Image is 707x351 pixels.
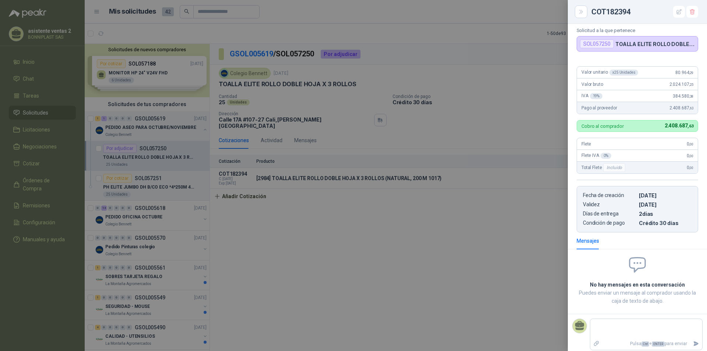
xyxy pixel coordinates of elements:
span: ,25 [689,83,693,87]
div: x 25 Unidades [609,70,638,76]
span: 0 [687,165,693,170]
span: IVA [581,93,602,99]
span: ,38 [689,94,693,98]
span: ENTER [652,341,665,347]
p: TOALLA ELITE ROLLO DOBLE HOJA X 3 ROLLOS [615,41,695,47]
p: [DATE] [639,192,692,199]
span: Ctrl [641,341,649,347]
h2: No hay mensajes en esta conversación [577,281,698,289]
div: COT182394 [591,6,698,18]
p: Solicitud a la que pertenece [577,28,698,33]
span: ,00 [689,142,693,146]
span: Valor bruto [581,82,603,87]
span: 2.024.107 [669,82,693,87]
p: Validez [583,201,636,208]
span: Total Flete [581,163,627,172]
div: 19 % [590,93,603,99]
button: Close [577,7,585,16]
span: ,29 [689,71,693,75]
div: 0 % [601,153,611,159]
div: Incluido [603,163,625,172]
p: Cobro al comprador [581,124,624,129]
span: 2.408.687 [669,105,693,110]
span: 2.408.687 [665,123,693,129]
span: Pago al proveedor [581,105,617,110]
span: ,00 [689,154,693,158]
p: Condición de pago [583,220,636,226]
p: Pulsa + para enviar [603,337,690,350]
p: Puedes enviar un mensaje al comprador usando la caja de texto de abajo. [577,289,698,305]
span: Flete [581,141,591,147]
p: 2 dias [639,211,692,217]
span: 0 [687,141,693,147]
span: 80.964 [675,70,693,75]
p: Días de entrega [583,211,636,217]
span: Flete IVA [581,153,611,159]
button: Enviar [690,337,702,350]
p: Fecha de creación [583,192,636,199]
p: [DATE] [639,201,692,208]
span: Valor unitario [581,70,638,76]
p: Crédito 30 días [639,220,692,226]
div: SOL057250 [580,39,614,48]
label: Adjuntar archivos [590,337,603,350]
span: ,63 [687,124,693,129]
span: ,00 [689,166,693,170]
span: ,63 [689,106,693,110]
span: 0 [687,153,693,158]
div: Mensajes [577,237,599,245]
span: 384.580 [673,94,693,99]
